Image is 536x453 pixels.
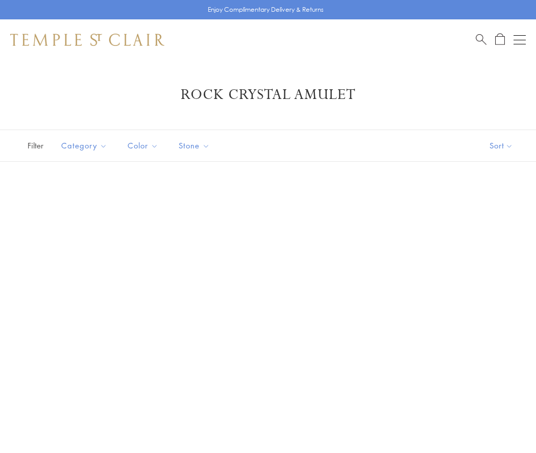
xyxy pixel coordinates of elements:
[514,34,526,46] button: Open navigation
[171,134,217,157] button: Stone
[10,34,164,46] img: Temple St. Clair
[174,139,217,152] span: Stone
[208,5,324,15] p: Enjoy Complimentary Delivery & Returns
[120,134,166,157] button: Color
[467,130,536,161] button: Show sort by
[54,134,115,157] button: Category
[26,86,510,104] h1: Rock Crystal Amulet
[495,33,505,46] a: Open Shopping Bag
[123,139,166,152] span: Color
[476,33,486,46] a: Search
[56,139,115,152] span: Category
